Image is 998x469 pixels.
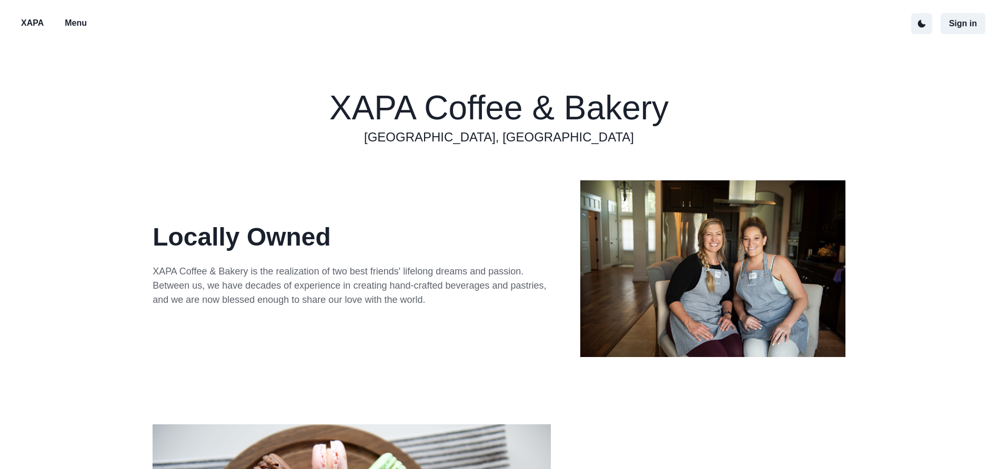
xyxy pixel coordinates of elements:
[911,13,932,34] button: active dark theme mode
[65,17,87,29] p: Menu
[153,218,550,256] p: Locally Owned
[153,264,550,307] p: XAPA Coffee & Bakery is the realization of two best friends' lifelong dreams and passion. Between...
[941,13,985,34] button: Sign in
[329,89,669,128] h1: XAPA Coffee & Bakery
[580,180,845,358] img: xapa owners
[21,17,44,29] p: XAPA
[364,128,634,147] a: [GEOGRAPHIC_DATA], [GEOGRAPHIC_DATA]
